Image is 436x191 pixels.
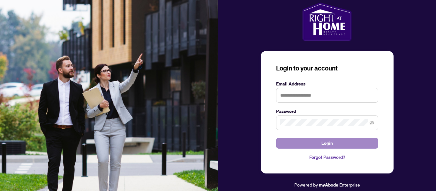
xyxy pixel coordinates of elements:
[276,154,378,161] a: Forgot Password?
[294,182,318,187] span: Powered by
[276,108,378,115] label: Password
[321,138,333,148] span: Login
[276,138,378,149] button: Login
[370,121,374,125] span: eye-invisible
[276,80,378,87] label: Email Address
[276,64,378,73] h3: Login to your account
[319,181,338,188] a: myAbode
[302,3,352,41] img: ma-logo
[339,182,360,187] span: Enterprise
